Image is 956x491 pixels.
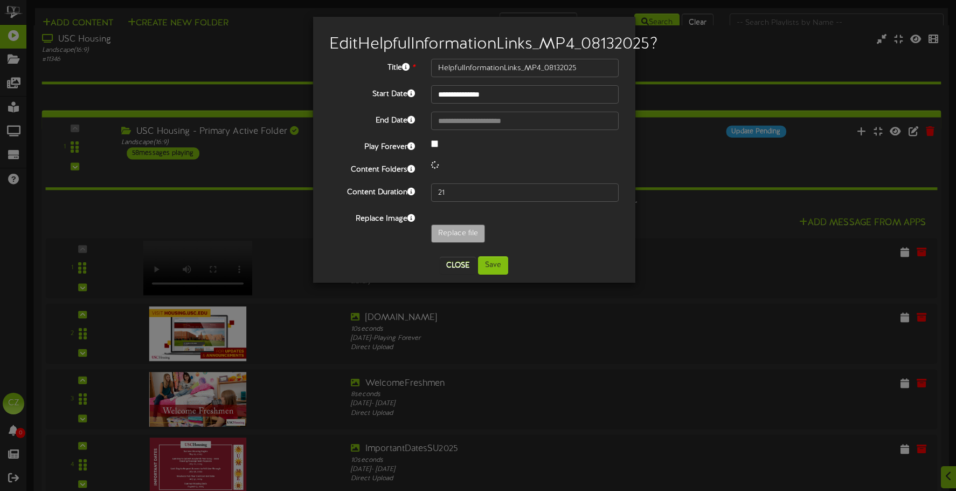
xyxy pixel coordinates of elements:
[321,59,423,73] label: Title
[329,36,619,53] h2: Edit HelpfulInformationLinks_MP4_08132025 ?
[431,183,619,202] input: 15
[478,256,508,275] button: Save
[321,85,423,100] label: Start Date
[431,59,619,77] input: Title
[321,138,423,153] label: Play Forever
[321,183,423,198] label: Content Duration
[440,257,476,274] button: Close
[321,210,423,224] label: Replace Image
[321,161,423,175] label: Content Folders
[321,112,423,126] label: End Date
